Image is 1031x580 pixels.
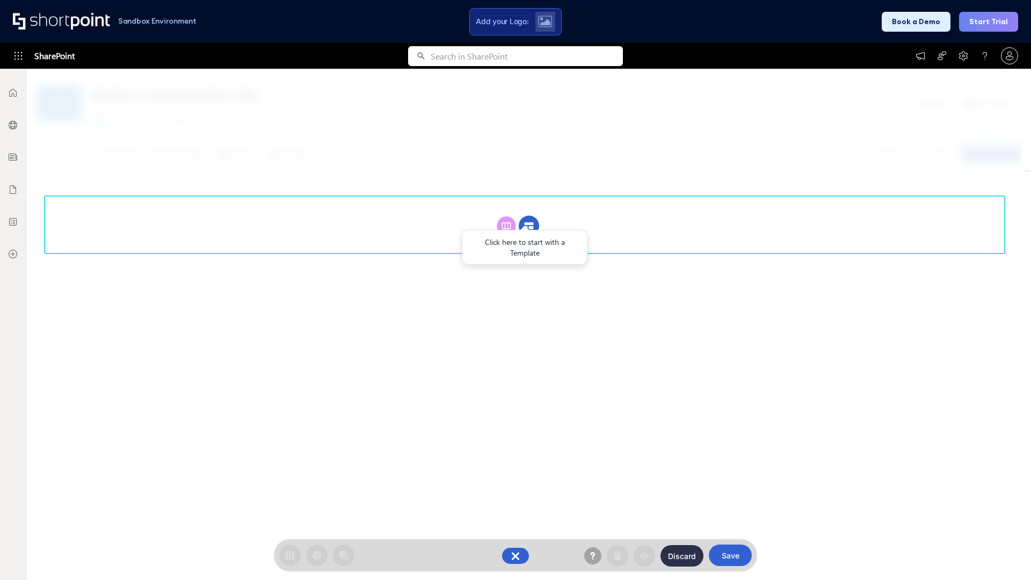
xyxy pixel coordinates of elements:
button: Book a Demo [882,12,950,32]
input: Search in SharePoint [431,46,623,66]
span: SharePoint [34,43,75,69]
iframe: Chat Widget [977,528,1031,580]
button: Start Trial [959,12,1018,32]
button: Discard [660,545,703,567]
span: Add your Logo: [476,17,528,26]
button: Save [709,545,752,566]
h1: Sandbox Environment [118,18,197,24]
img: Upload logo [538,16,552,27]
